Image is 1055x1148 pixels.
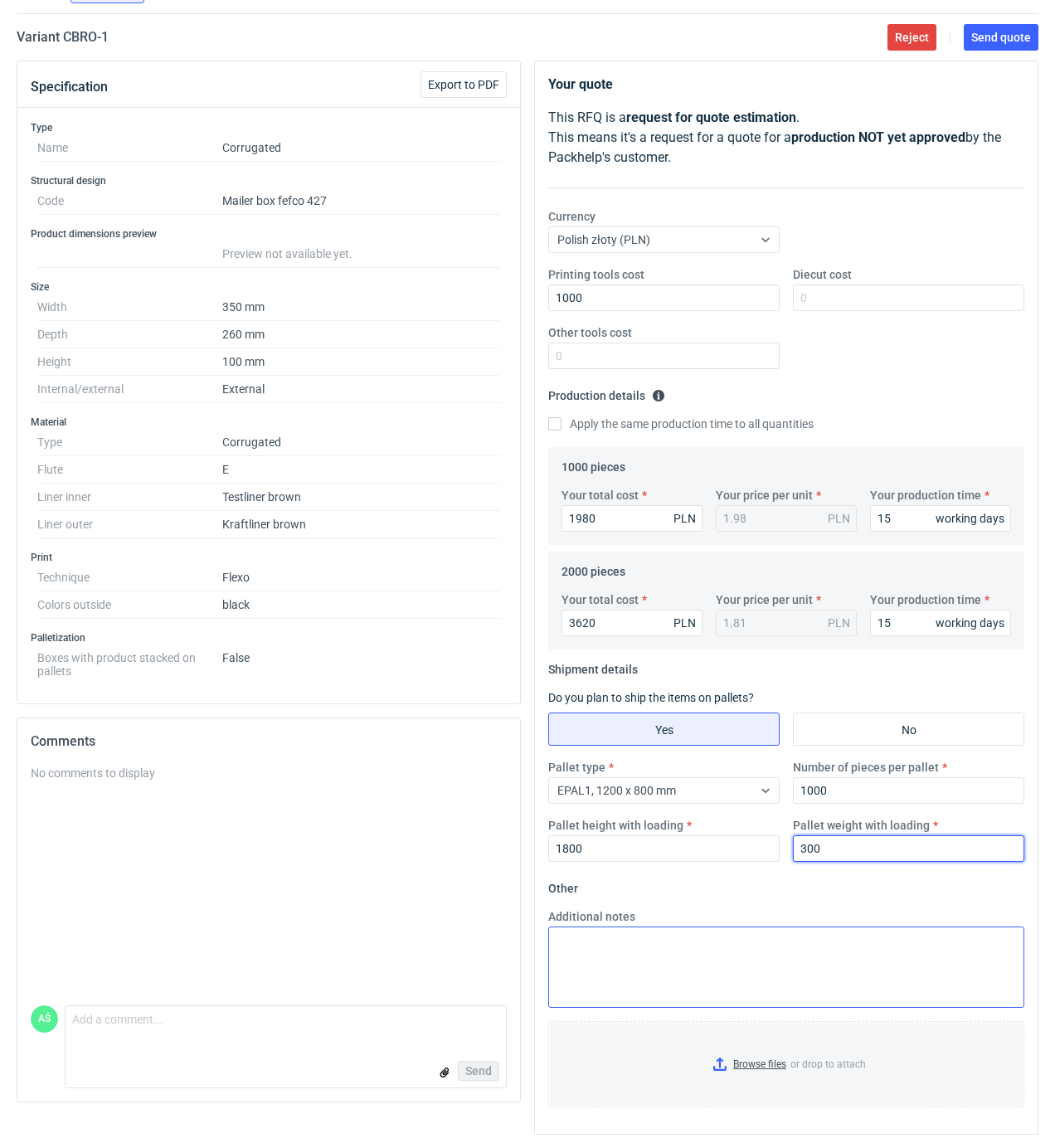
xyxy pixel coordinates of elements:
dt: Code [37,187,222,215]
label: Printing tools cost [548,266,644,283]
button: Reject [887,24,936,51]
strong: Your quote [548,76,613,92]
dd: 260 mm [222,321,500,348]
div: Adrian Świerżewski [31,1005,58,1033]
dt: Internal/external [37,376,222,403]
legend: 2000 pieces [562,558,625,578]
label: Other tools cost [548,324,632,341]
input: 0 [562,610,703,636]
h3: Size [31,280,507,294]
h3: Type [31,121,507,134]
dd: 100 mm [222,348,500,376]
dt: Colors outside [37,591,222,619]
input: 0 [870,505,1011,532]
label: Additional notes [548,908,635,925]
span: Export to PDF [428,79,499,90]
div: PLN [673,510,696,527]
span: EPAL1, 1200 x 800 mm [557,784,676,797]
dd: Kraftliner brown [222,511,500,538]
label: Diecut cost [793,266,852,283]
input: 0 [793,835,1024,862]
input: 0 [870,610,1011,636]
div: PLN [828,615,850,631]
button: Specification [31,67,108,107]
legend: Shipment details [548,656,638,676]
label: Your price per unit [716,487,813,503]
dd: Testliner brown [222,484,500,511]
dt: Technique [37,564,222,591]
dt: Liner inner [37,484,222,511]
h3: Palletization [31,631,507,645]
label: Pallet weight with loading [793,817,930,834]
button: Send [458,1061,499,1081]
div: PLN [673,615,696,631]
dt: Liner outer [37,511,222,538]
label: Apply the same production time to all quantities [548,416,814,432]
dt: Height [37,348,222,376]
input: 0 [562,505,703,532]
h3: Product dimensions preview [31,227,507,241]
div: No comments to display [31,765,507,781]
label: Your price per unit [716,591,813,608]
div: working days [936,510,1004,527]
dd: External [222,376,500,403]
h3: Structural design [31,174,507,187]
dd: Corrugated [222,134,500,162]
span: Reject [895,32,929,43]
dd: E [222,456,500,484]
input: 0 [548,285,780,311]
label: or drop to attach [549,1022,1023,1107]
div: PLN [828,510,850,527]
legend: Other [548,875,578,895]
label: Do you plan to ship the items on pallets? [548,691,754,704]
dd: Mailer box fefco 427 [222,187,500,215]
dd: Flexo [222,564,500,591]
dt: Flute [37,456,222,484]
dt: Depth [37,321,222,348]
label: Yes [548,713,780,746]
dd: 350 mm [222,294,500,321]
h3: Material [31,416,507,429]
dt: Type [37,429,222,456]
label: Your total cost [562,487,639,503]
h2: Comments [31,732,507,752]
button: Export to PDF [421,71,507,98]
input: 0 [793,777,1024,804]
span: Preview not available yet. [222,247,352,260]
legend: 1000 pieces [562,454,625,474]
label: Pallet type [548,759,605,776]
figcaption: AŚ [31,1005,58,1033]
strong: production NOT yet approved [791,129,965,145]
button: Send quote [964,24,1038,51]
span: Send quote [971,32,1031,43]
label: Number of pieces per pallet [793,759,939,776]
dt: Width [37,294,222,321]
span: Polish złoty (PLN) [557,233,650,246]
dt: Boxes with product stacked on pallets [37,645,222,678]
p: This RFQ is a . This means it's a request for a quote for a by the Packhelp's customer. [548,108,1024,168]
label: Pallet height with loading [548,817,683,834]
input: 0 [793,285,1024,311]
div: working days [936,615,1004,631]
legend: Production details [548,382,665,402]
dd: black [222,591,500,619]
dd: False [222,645,500,678]
label: Currency [548,208,596,225]
input: 0 [548,835,780,862]
h2: Variant CBRO - 1 [17,27,109,47]
strong: request for quote estimation [626,109,796,125]
span: Send [465,1065,492,1077]
input: 0 [548,343,780,369]
dd: Corrugated [222,429,500,456]
label: Your production time [870,591,981,608]
label: Your total cost [562,591,639,608]
h3: Print [31,551,507,564]
label: No [793,713,1024,746]
label: Your production time [870,487,981,503]
dt: Name [37,134,222,162]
